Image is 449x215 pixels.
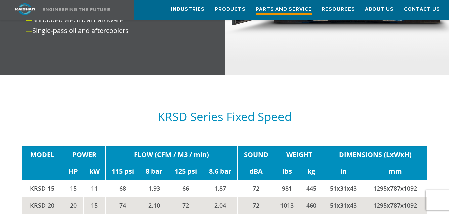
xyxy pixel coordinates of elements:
a: About Us [365,0,394,18]
a: Products [215,0,246,18]
span: Contact Us [404,6,440,13]
td: 2.04 [203,197,238,214]
td: 125 psi [168,163,203,180]
span: Industries [171,6,205,13]
a: Parts and Service [256,0,312,20]
td: 981 [275,180,299,197]
td: 8 bar [140,163,168,180]
td: 1295x787x1092 [363,197,427,214]
td: 115 psi [105,163,140,180]
a: Resources [322,0,355,18]
td: KRSD-15 [22,180,63,197]
td: POWER [63,146,106,163]
td: 2.10 [140,197,168,214]
td: 15 [63,180,84,197]
a: Industries [171,0,205,18]
td: WEIGHT [275,146,323,163]
td: 66 [168,180,203,197]
td: 72 [168,197,203,214]
td: in [323,163,363,180]
td: 460 [299,197,323,214]
td: 8.6 bar [203,163,238,180]
td: KRSD-20 [22,197,63,214]
td: mm [363,163,427,180]
td: kW [83,163,105,180]
td: 72 [238,197,275,214]
td: FLOW (CFM / M3 / min) [105,146,237,163]
td: 1.93 [140,180,168,197]
td: HP [63,163,84,180]
h5: KRSD Series Fixed Speed [22,110,427,123]
td: 68 [105,180,140,197]
td: DIMENSIONS (LxWxH) [323,146,427,163]
td: 1.87 [203,180,238,197]
td: MODEL [22,146,63,163]
td: 74 [105,197,140,214]
span: — [26,26,32,35]
td: 445 [299,180,323,197]
td: kg [299,163,323,180]
td: 1013 [275,197,299,214]
td: lbs [275,163,299,180]
td: 1295x787x1092 [363,180,427,197]
span: Parts and Service [256,6,312,15]
span: Products [215,6,246,13]
span: About Us [365,6,394,13]
td: 11 [83,180,105,197]
td: 51x31x43 [323,180,363,197]
a: Contact Us [404,0,440,18]
td: 51x31x43 [323,197,363,214]
td: 72 [238,180,275,197]
td: 20 [63,197,84,214]
td: dBA [238,163,275,180]
img: Engineering the future [43,8,110,11]
td: 15 [83,197,105,214]
td: SOUND [238,146,275,163]
span: Resources [322,6,355,13]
